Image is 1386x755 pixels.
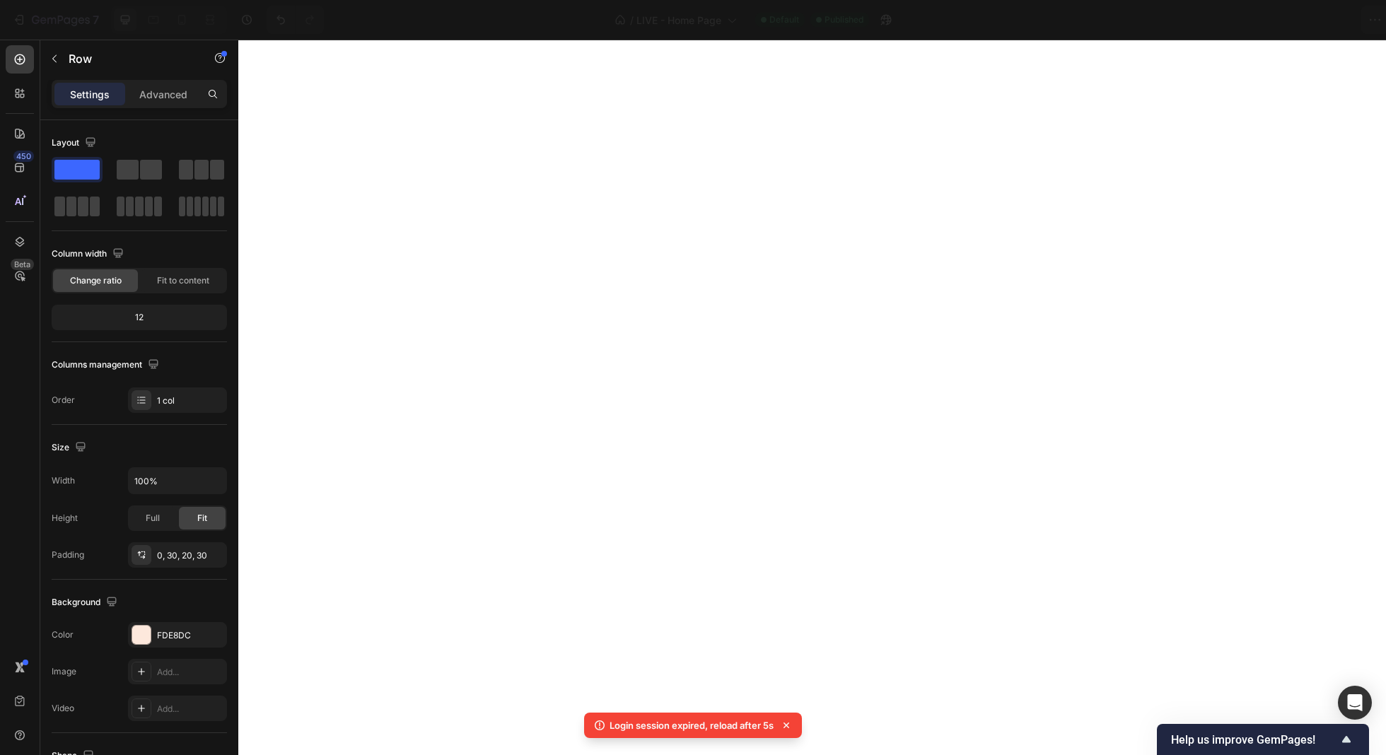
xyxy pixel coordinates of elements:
[157,703,223,715] div: Add...
[636,13,721,28] span: LIVE - Home Page
[139,87,187,102] p: Advanced
[52,356,162,375] div: Columns management
[1304,13,1339,28] div: Publish
[157,629,223,642] div: FDE8DC
[52,702,74,715] div: Video
[146,512,160,525] span: Full
[1171,733,1338,747] span: Help us improve GemPages!
[1171,731,1355,748] button: Show survey - Help us improve GemPages!
[52,549,84,561] div: Padding
[157,394,223,407] div: 1 col
[610,718,774,732] p: Login session expired, reload after 5s
[197,512,207,525] span: Fit
[52,665,76,678] div: Image
[52,438,89,457] div: Size
[630,13,634,28] span: /
[238,40,1386,755] iframe: Design area
[52,512,78,525] div: Height
[1252,14,1275,26] span: Save
[52,394,75,406] div: Order
[157,274,209,287] span: Fit to content
[11,259,34,270] div: Beta
[267,6,324,34] div: Undo/Redo
[157,666,223,679] div: Add...
[157,549,223,562] div: 0, 30, 20, 30
[1292,6,1351,34] button: Publish
[52,628,74,641] div: Color
[13,151,34,162] div: 450
[1240,6,1286,34] button: Save
[52,134,99,153] div: Layout
[6,6,105,34] button: 7
[1338,686,1372,720] div: Open Intercom Messenger
[52,474,75,487] div: Width
[70,274,122,287] span: Change ratio
[769,13,799,26] span: Default
[54,308,224,327] div: 12
[825,13,863,26] span: Published
[129,468,226,493] input: Auto
[52,593,120,612] div: Background
[69,50,189,67] p: Row
[52,245,127,264] div: Column width
[93,11,99,28] p: 7
[70,87,110,102] p: Settings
